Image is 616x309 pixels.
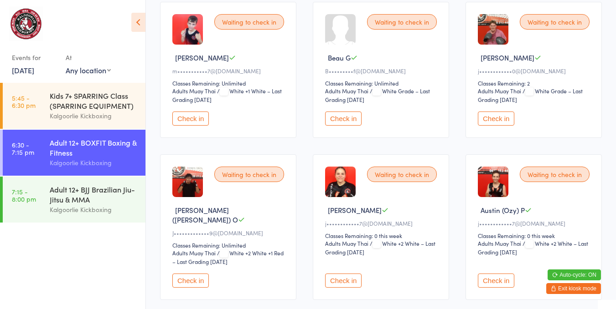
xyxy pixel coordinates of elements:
button: Check in [325,111,362,126]
a: 7:15 -8:00 pmAdult 12+ BJJ Brazilian Jiu-Jitsu & MMAKalgoorlie Kickboxing [3,177,145,223]
div: B•••••••••f@[DOMAIN_NAME] [325,67,440,75]
span: Beau G [328,53,351,62]
div: Waiting to check in [214,167,284,182]
time: 5:45 - 6:30 pm [12,94,36,109]
span: [PERSON_NAME] [481,53,534,62]
button: Check in [325,274,362,288]
div: Classes Remaining: Unlimited [172,79,287,87]
button: Auto-cycle: ON [548,269,601,280]
div: Waiting to check in [367,14,437,30]
div: Events for [12,50,57,65]
div: At [66,50,111,65]
img: image1734086883.png [478,167,508,197]
button: Exit kiosk mode [546,283,601,294]
button: Check in [478,274,514,288]
button: Check in [172,274,209,288]
button: Check in [172,111,209,126]
div: Classes Remaining: 2 [478,79,592,87]
div: Adults Muay Thai [325,239,368,247]
a: [DATE] [12,65,34,75]
div: Classes Remaining: 0 this week [478,232,592,239]
div: Kalgoorlie Kickboxing [50,157,138,168]
div: Classes Remaining: 0 this week [325,232,440,239]
a: 6:30 -7:15 pmAdult 12+ BOXFIT Boxing & FitnessKalgoorlie Kickboxing [3,130,145,176]
div: Waiting to check in [520,14,590,30]
div: Waiting to check in [520,167,590,182]
img: image1753873596.png [478,14,508,45]
div: Classes Remaining: Unlimited [172,241,287,249]
span: [PERSON_NAME] [328,205,382,215]
span: [PERSON_NAME] [175,53,229,62]
div: Adults Muay Thai [478,87,521,95]
div: Adult 12+ BOXFIT Boxing & Fitness [50,137,138,157]
a: 5:45 -6:30 pmKids 7+ SPARRING Class (SPARRING EQUIPMENT)Kalgoorlie Kickboxing [3,83,145,129]
div: Adults Muay Thai [172,87,216,95]
img: image1740196896.png [172,14,203,45]
div: j••••••••••••7@[DOMAIN_NAME] [478,219,592,227]
div: Kids 7+ SPARRING Class (SPARRING EQUIPMENT) [50,91,138,111]
div: Adults Muay Thai [325,87,368,95]
time: 6:30 - 7:15 pm [12,141,34,156]
div: Kalgoorlie Kickboxing [50,204,138,215]
img: image1748949611.png [172,167,203,197]
span: [PERSON_NAME] ([PERSON_NAME]) O [172,205,238,224]
time: 7:15 - 8:00 pm [12,188,36,203]
div: Any location [66,65,111,75]
div: J•••••••••••••9@[DOMAIN_NAME] [172,229,287,237]
img: Kalgoorlie Kickboxing [9,7,43,41]
span: Austin (Ozy) P [481,205,525,215]
div: Adults Muay Thai [478,239,521,247]
div: m•••••••••••7@[DOMAIN_NAME] [172,67,287,75]
div: Adult 12+ BJJ Brazilian Jiu-Jitsu & MMA [50,184,138,204]
div: j••••••••••••0@[DOMAIN_NAME] [478,67,592,75]
img: image1738063238.png [325,167,356,197]
div: Adults Muay Thai [172,249,216,257]
div: Waiting to check in [367,167,437,182]
button: Check in [478,111,514,126]
div: Kalgoorlie Kickboxing [50,111,138,121]
div: Classes Remaining: Unlimited [325,79,440,87]
div: Waiting to check in [214,14,284,30]
div: j••••••••••••7@[DOMAIN_NAME] [325,219,440,227]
